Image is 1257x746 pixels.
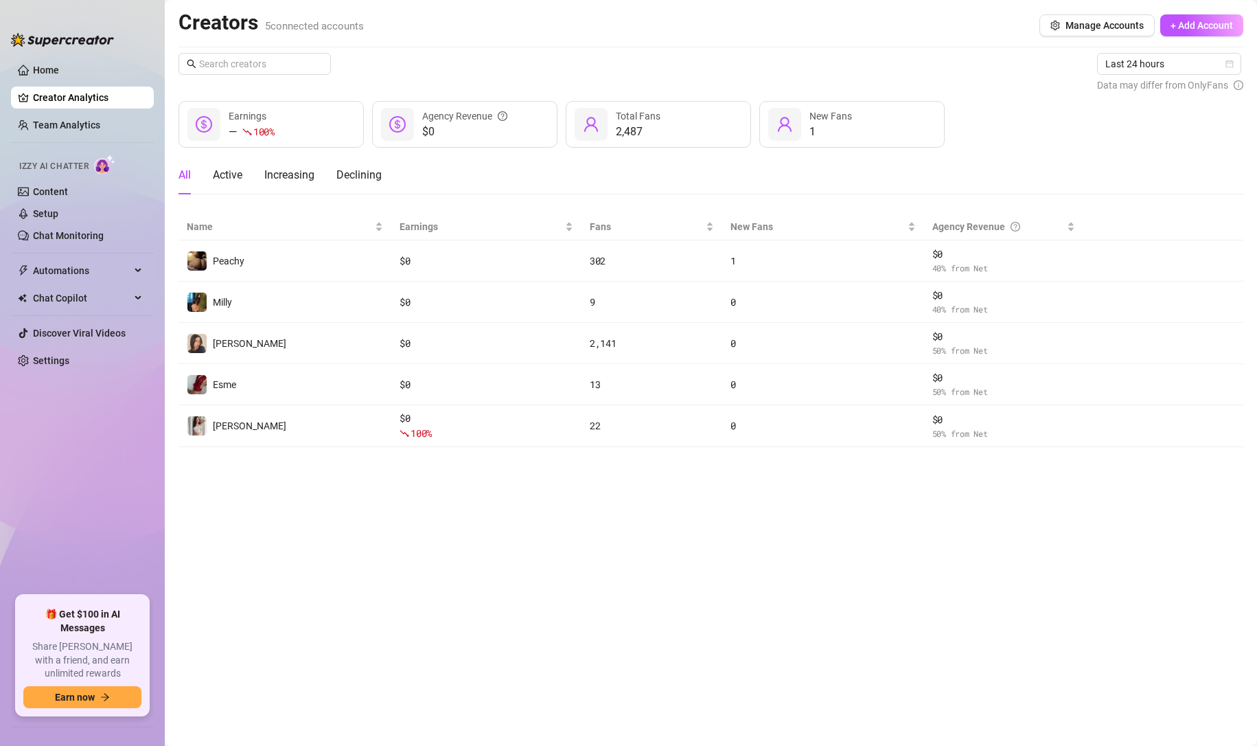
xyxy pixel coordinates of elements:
span: 100 % [411,427,432,440]
span: dollar-circle [196,116,212,133]
span: 🎁 Get $100 in AI Messages [23,608,141,635]
div: 22 [590,418,714,433]
span: setting [1050,21,1060,30]
span: + Add Account [1170,20,1233,31]
button: + Add Account [1160,14,1243,36]
div: 1 [809,124,852,140]
span: $ 0 [932,288,1076,303]
img: Nina [187,334,207,353]
img: AI Chatter [94,155,115,174]
span: fall [400,429,409,438]
h2: Creators [178,10,364,36]
span: Data may differ from OnlyFans [1097,78,1228,93]
span: Esme [213,379,236,390]
th: Earnings [391,214,581,240]
div: $ 0 [400,377,573,392]
div: — [229,124,275,140]
span: info-circle [1234,78,1243,93]
div: 2,487 [616,124,660,140]
span: thunderbolt [18,265,29,276]
div: 13 [590,377,714,392]
div: Declining [336,167,382,183]
span: Izzy AI Chatter [19,160,89,173]
th: New Fans [722,214,924,240]
a: Setup [33,208,58,219]
a: Creator Analytics [33,87,143,109]
span: Last 24 hours [1105,54,1233,74]
div: $ 0 [400,253,573,269]
span: Automations [33,260,130,282]
span: [PERSON_NAME] [213,420,286,431]
span: user [776,116,793,133]
span: 40 % from Net [932,303,1076,316]
div: Agency Revenue [422,109,507,124]
button: Manage Accounts [1039,14,1155,36]
span: $ 0 [932,247,1076,262]
a: Settings [33,355,69,366]
img: Chat Copilot [18,293,27,303]
span: fall [242,127,252,137]
img: Milly [187,293,207,312]
img: Nina [187,416,207,436]
span: $ 0 [932,370,1076,385]
span: 5 connected accounts [265,20,364,32]
span: calendar [1225,60,1234,68]
span: Earnings [400,219,562,234]
div: 0 [730,377,916,392]
span: user [583,116,599,133]
span: question-circle [498,109,507,124]
span: 100 % [253,125,275,138]
div: All [178,167,191,183]
a: Chat Monitoring [33,230,104,241]
span: question-circle [1011,219,1020,234]
img: Esme [187,375,207,394]
span: 50 % from Net [932,385,1076,398]
a: Team Analytics [33,120,100,131]
img: Peachy [187,251,207,271]
span: dollar-circle [389,116,406,133]
button: Earn nowarrow-right [23,686,141,708]
div: 0 [730,418,916,433]
iframe: Intercom live chat [1210,699,1243,732]
span: search [187,59,196,69]
span: Peachy [213,256,244,267]
span: Milly [213,297,232,308]
span: New Fans [730,219,905,234]
a: Discover Viral Videos [33,328,126,339]
div: Agency Revenue [932,219,1065,234]
span: 50 % from Net [932,427,1076,440]
a: Home [33,65,59,76]
div: $ 0 [400,336,573,351]
div: 0 [730,295,916,310]
div: 0 [730,336,916,351]
span: Name [187,219,372,234]
span: Earnings [229,111,266,122]
div: $ 0 [400,411,573,441]
div: 302 [590,253,714,269]
span: New Fans [809,111,852,122]
th: Name [178,214,391,240]
span: $ 0 [932,412,1076,427]
span: Total Fans [616,111,660,122]
img: logo-BBDzfeDw.svg [11,33,114,47]
span: Chat Copilot [33,287,130,309]
span: Manage Accounts [1065,20,1144,31]
div: $ 0 [400,295,573,310]
span: 40 % from Net [932,262,1076,275]
div: Active [213,167,242,183]
span: [PERSON_NAME] [213,338,286,349]
span: $0 [422,124,507,140]
div: 1 [730,253,916,269]
a: Content [33,186,68,197]
span: Fans [590,219,703,234]
div: 9 [590,295,714,310]
th: Fans [581,214,722,240]
span: 50 % from Net [932,344,1076,357]
div: 2,141 [590,336,714,351]
span: Share [PERSON_NAME] with a friend, and earn unlimited rewards [23,640,141,681]
span: Earn now [55,692,95,703]
span: arrow-right [100,692,110,702]
span: $ 0 [932,329,1076,344]
input: Search creators [199,56,312,71]
div: Increasing [264,167,314,183]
